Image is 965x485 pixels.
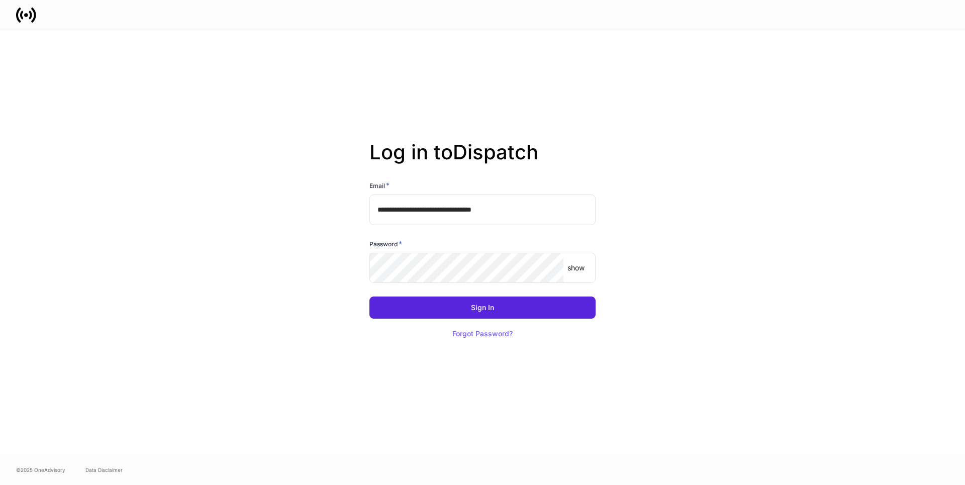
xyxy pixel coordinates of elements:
h6: Email [369,180,390,190]
h2: Log in to Dispatch [369,140,596,180]
span: © 2025 OneAdvisory [16,466,65,474]
button: Sign In [369,297,596,319]
button: Forgot Password? [440,323,525,345]
div: Forgot Password? [452,330,513,337]
h6: Password [369,239,402,249]
p: show [567,263,585,273]
a: Data Disclaimer [85,466,123,474]
div: Sign In [471,304,494,311]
